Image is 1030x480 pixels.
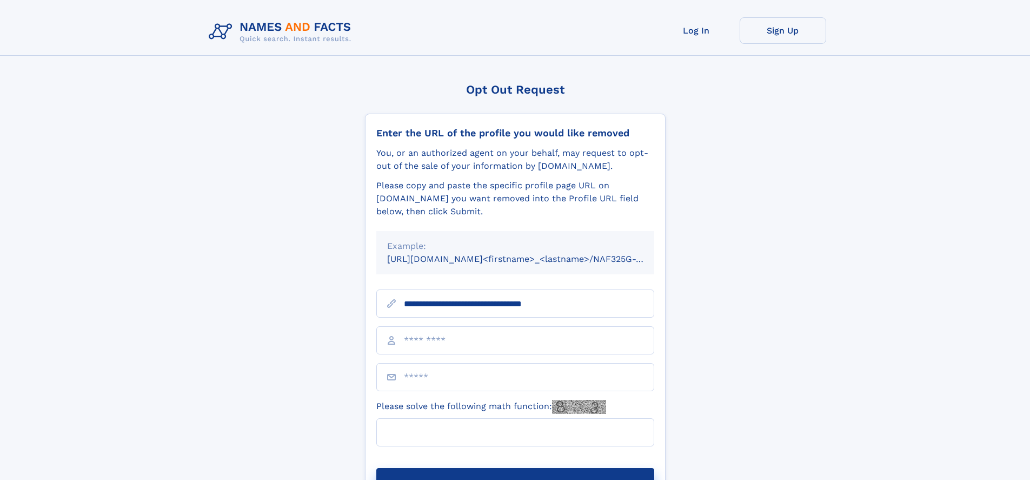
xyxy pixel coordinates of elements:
label: Please solve the following math function: [376,400,606,414]
img: Logo Names and Facts [204,17,360,47]
a: Log In [653,17,740,44]
div: You, or an authorized agent on your behalf, may request to opt-out of the sale of your informatio... [376,147,654,173]
div: Enter the URL of the profile you would like removed [376,127,654,139]
a: Sign Up [740,17,826,44]
div: Opt Out Request [365,83,666,96]
div: Please copy and paste the specific profile page URL on [DOMAIN_NAME] you want removed into the Pr... [376,179,654,218]
div: Example: [387,240,643,253]
small: [URL][DOMAIN_NAME]<firstname>_<lastname>/NAF325G-xxxxxxxx [387,254,675,264]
